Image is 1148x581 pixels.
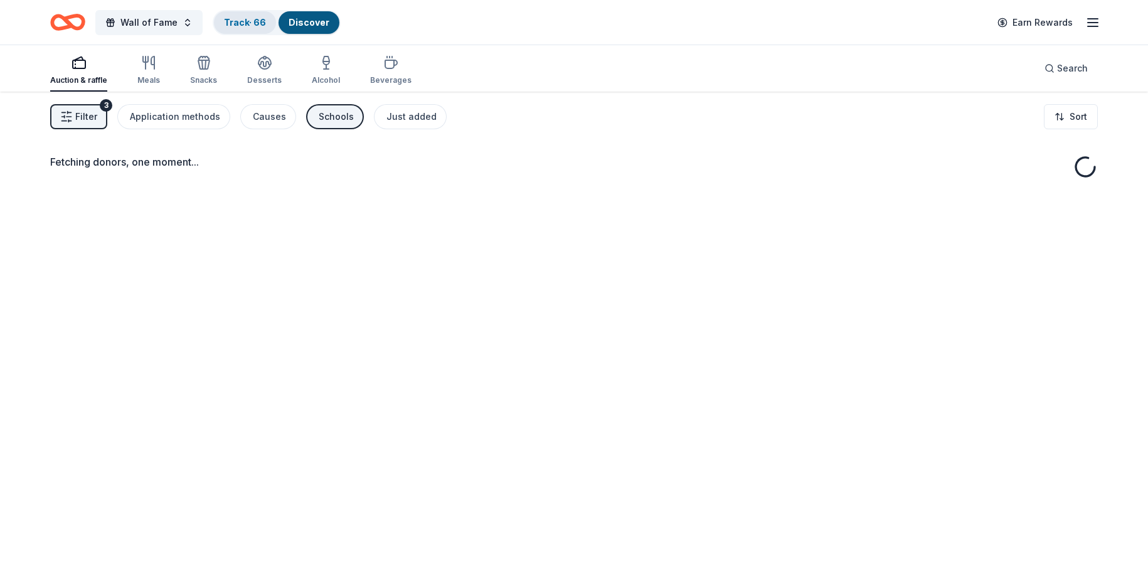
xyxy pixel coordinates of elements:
div: Application methods [130,109,220,124]
div: Just added [386,109,437,124]
div: Schools [319,109,354,124]
div: Auction & raffle [50,75,107,85]
button: Just added [374,104,447,129]
div: Desserts [247,75,282,85]
a: Earn Rewards [990,11,1080,34]
button: Beverages [370,50,412,92]
div: Meals [137,75,160,85]
span: Sort [1070,109,1087,124]
span: Search [1057,61,1088,76]
button: Application methods [117,104,230,129]
span: Filter [75,109,97,124]
button: Causes [240,104,296,129]
button: Track· 66Discover [213,10,341,35]
a: Track· 66 [224,17,266,28]
div: Alcohol [312,75,340,85]
a: Discover [289,17,329,28]
button: Schools [306,104,364,129]
a: Home [50,8,85,37]
button: Filter3 [50,104,107,129]
button: Auction & raffle [50,50,107,92]
button: Wall of Fame [95,10,203,35]
div: Causes [253,109,286,124]
div: Beverages [370,75,412,85]
button: Sort [1044,104,1098,129]
button: Search [1034,56,1098,81]
div: 3 [100,99,112,112]
button: Meals [137,50,160,92]
div: Fetching donors, one moment... [50,154,1098,169]
button: Snacks [190,50,217,92]
button: Alcohol [312,50,340,92]
button: Desserts [247,50,282,92]
span: Wall of Fame [120,15,178,30]
div: Snacks [190,75,217,85]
